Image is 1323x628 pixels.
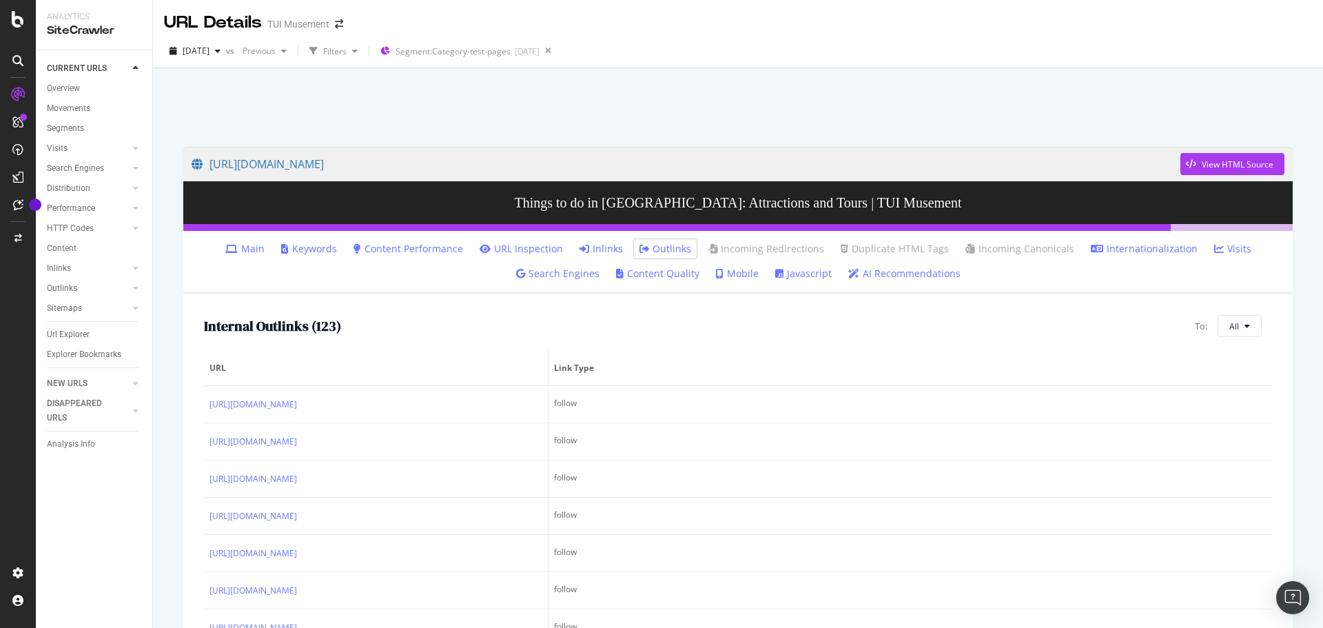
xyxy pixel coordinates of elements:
a: Search Engines [516,267,599,281]
a: Main [225,242,265,256]
a: Mobile [716,267,759,281]
div: Content [47,241,76,256]
div: DISAPPEARED URLS [47,396,116,425]
h3: Things to do in [GEOGRAPHIC_DATA]: Attractions and Tours | TUI Musement [183,181,1293,224]
td: follow [548,386,1272,423]
a: Content Quality [616,267,699,281]
a: Content Performance [353,242,463,256]
a: Visits [1214,242,1251,256]
a: Duplicate HTML Tags [841,242,949,256]
div: Url Explorer [47,327,90,342]
span: URL [209,362,539,374]
td: follow [548,535,1272,572]
div: Inlinks [47,261,71,276]
div: Sitemaps [47,301,82,316]
div: HTTP Codes [47,221,94,236]
a: HTTP Codes [47,221,129,236]
a: Visits [47,141,129,156]
td: follow [548,423,1272,460]
div: Explorer Bookmarks [47,347,121,362]
a: AI Recommendations [848,267,961,281]
a: Overview [47,81,143,96]
div: Segments [47,121,84,136]
a: Content [47,241,143,256]
a: Analysis Info [47,437,143,452]
span: vs [226,45,237,57]
a: Segments [47,121,143,136]
div: TUI Musement [267,17,329,31]
button: Filters [304,40,363,62]
button: [DATE] [164,40,226,62]
a: Inlinks [47,261,129,276]
div: Overview [47,81,80,96]
div: Open Intercom Messenger [1276,581,1309,614]
div: Tooltip anchor [29,199,41,211]
div: Outlinks [47,281,77,296]
span: Segment: Category-test-pages [396,45,511,57]
a: CURRENT URLS [47,61,129,76]
span: All [1229,321,1239,332]
div: arrow-right-arrow-left [335,19,343,29]
a: [URL][DOMAIN_NAME] [209,398,297,412]
h2: Internal Outlinks ( 123 ) [204,318,341,334]
a: [URL][DOMAIN_NAME] [209,584,297,598]
a: Internationalization [1091,242,1198,256]
a: [URL][DOMAIN_NAME] [209,509,297,523]
div: URL Details [164,11,262,34]
a: Keywords [281,242,337,256]
button: All [1218,315,1262,337]
div: NEW URLS [47,376,88,391]
a: [URL][DOMAIN_NAME] [209,435,297,449]
div: Analytics [47,11,141,23]
button: Previous [237,40,292,62]
a: Incoming Canonicals [965,242,1074,256]
td: follow [548,460,1272,498]
div: Search Engines [47,161,104,176]
a: Movements [47,101,143,116]
div: Distribution [47,181,90,196]
a: Sitemaps [47,301,129,316]
a: Url Explorer [47,327,143,342]
a: [URL][DOMAIN_NAME] [209,547,297,560]
div: View HTML Source [1202,159,1273,170]
a: Explorer Bookmarks [47,347,143,362]
a: Distribution [47,181,129,196]
button: Segment:Category-test-pages[DATE] [375,40,540,62]
div: CURRENT URLS [47,61,107,76]
a: NEW URLS [47,376,129,391]
a: [URL][DOMAIN_NAME] [192,147,1180,181]
span: Link Type [554,362,1263,374]
div: SiteCrawler [47,23,141,39]
div: Filters [323,45,347,57]
span: To: [1195,320,1207,333]
a: Inlinks [580,242,623,256]
a: Outlinks [47,281,129,296]
a: Outlinks [639,242,691,256]
div: Analysis Info [47,437,95,452]
div: Visits [47,141,68,156]
a: Search Engines [47,161,129,176]
td: follow [548,498,1272,535]
div: [DATE] [515,45,540,57]
button: View HTML Source [1180,153,1284,175]
a: DISAPPEARED URLS [47,396,129,425]
span: Previous [237,45,276,57]
td: follow [548,572,1272,609]
a: Performance [47,201,129,216]
a: URL Inspection [480,242,563,256]
a: [URL][DOMAIN_NAME] [209,472,297,486]
span: 2025 Sep. 9th [183,45,209,57]
a: Incoming Redirections [708,242,824,256]
div: Movements [47,101,90,116]
div: Performance [47,201,95,216]
a: Javascript [775,267,832,281]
